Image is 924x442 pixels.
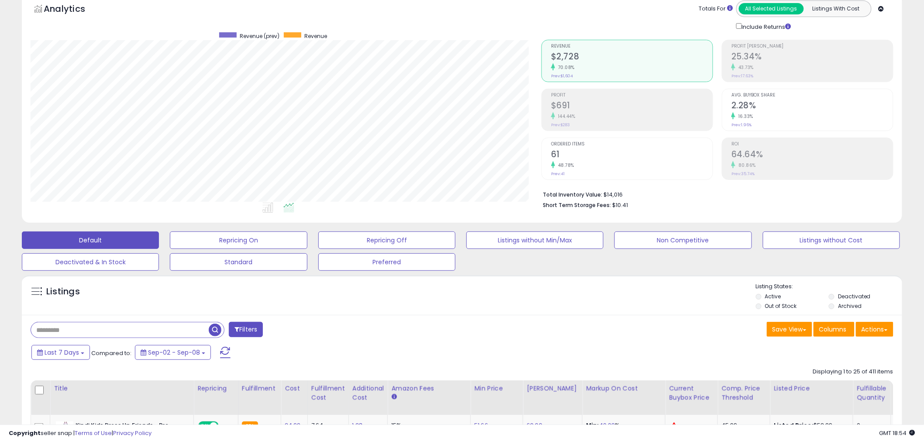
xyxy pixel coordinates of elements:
label: Out of Stock [765,302,797,310]
button: Columns [814,322,855,337]
h2: 25.34% [731,52,893,63]
button: Listings without Min/Max [466,231,603,249]
button: Sep-02 - Sep-08 [135,345,211,360]
span: Last 7 Days [45,348,79,357]
h2: 61 [551,149,713,161]
h2: $691 [551,100,713,112]
div: Displaying 1 to 25 of 411 items [813,368,893,376]
div: Comp. Price Threshold [721,384,766,402]
div: Fulfillable Quantity [857,384,887,402]
span: $10.41 [612,201,628,209]
button: Last 7 Days [31,345,90,360]
h5: Listings [46,286,80,298]
span: Ordered Items [551,142,713,147]
small: Amazon Fees. [391,393,396,401]
small: Prev: $1,604 [551,73,573,79]
span: Revenue [304,32,327,40]
div: Fulfillment [242,384,277,393]
button: All Selected Listings [739,3,804,14]
p: Listing States: [756,283,902,291]
div: Current Buybox Price [669,384,714,402]
div: Amazon Fees [391,384,467,393]
h2: 2.28% [731,100,893,112]
small: 16.33% [735,113,753,120]
div: Title [54,384,190,393]
div: Additional Cost [352,384,384,402]
button: Non Competitive [614,231,752,249]
button: Repricing On [170,231,307,249]
small: Prev: 17.63% [731,73,753,79]
a: Terms of Use [75,429,112,437]
button: Actions [856,322,893,337]
button: Listings without Cost [763,231,900,249]
div: Repricing [197,384,234,393]
small: 43.73% [735,64,754,71]
button: Default [22,231,159,249]
div: Fulfillment Cost [311,384,345,402]
span: Revenue (prev) [240,32,279,40]
small: Prev: 1.96% [731,122,752,128]
button: Listings With Cost [803,3,869,14]
button: Deactivated & In Stock [22,253,159,271]
div: Include Returns [730,21,802,31]
div: Cost [285,384,304,393]
small: Prev: $283 [551,122,570,128]
h2: 64.64% [731,149,893,161]
label: Archived [838,302,862,310]
small: Prev: 41 [551,171,565,176]
button: Preferred [318,253,455,271]
label: Deactivated [838,293,871,300]
strong: Copyright [9,429,41,437]
small: 48.78% [555,162,574,169]
span: 2025-09-16 18:54 GMT [879,429,915,437]
small: Prev: 35.74% [731,171,755,176]
span: Revenue [551,44,713,49]
h5: Analytics [44,3,102,17]
small: 70.08% [555,64,575,71]
button: Standard [170,253,307,271]
label: Active [765,293,781,300]
div: Listed Price [774,384,849,393]
span: Columns [819,325,847,334]
div: seller snap | | [9,429,152,438]
small: 80.86% [735,162,756,169]
li: $14,016 [543,189,887,199]
span: ROI [731,142,893,147]
div: Min Price [474,384,519,393]
b: Short Term Storage Fees: [543,201,611,209]
button: Filters [229,322,263,337]
b: Total Inventory Value: [543,191,602,198]
span: Profit [551,93,713,98]
div: Markup on Cost [586,384,662,393]
div: Totals For [699,5,733,13]
span: Profit [PERSON_NAME] [731,44,893,49]
th: The percentage added to the cost of goods (COGS) that forms the calculator for Min & Max prices. [583,380,665,415]
span: Avg. Buybox Share [731,93,893,98]
div: [PERSON_NAME] [527,384,579,393]
h2: $2,728 [551,52,713,63]
span: Sep-02 - Sep-08 [148,348,200,357]
small: 144.44% [555,113,576,120]
a: Privacy Policy [113,429,152,437]
button: Repricing Off [318,231,455,249]
button: Save View [767,322,812,337]
span: Compared to: [91,349,131,357]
